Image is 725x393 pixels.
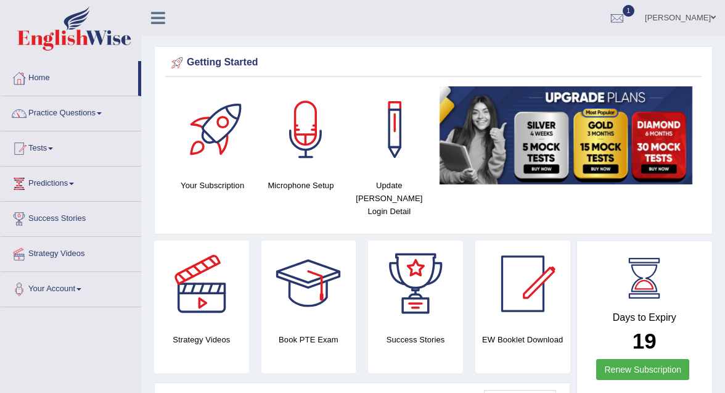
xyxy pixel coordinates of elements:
[623,5,635,17] span: 1
[168,54,698,72] div: Getting Started
[174,179,250,192] h4: Your Subscription
[1,131,141,162] a: Tests
[475,333,570,346] h4: EW Booklet Download
[263,179,338,192] h4: Microphone Setup
[1,61,138,92] a: Home
[633,329,657,353] b: 19
[351,179,427,218] h4: Update [PERSON_NAME] Login Detail
[368,333,463,346] h4: Success Stories
[1,96,141,127] a: Practice Questions
[1,202,141,233] a: Success Stories
[440,86,692,184] img: small5.jpg
[591,312,699,323] h4: Days to Expiry
[1,272,141,303] a: Your Account
[154,333,249,346] h4: Strategy Videos
[1,237,141,268] a: Strategy Videos
[1,167,141,197] a: Predictions
[596,359,689,380] a: Renew Subscription
[261,333,356,346] h4: Book PTE Exam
